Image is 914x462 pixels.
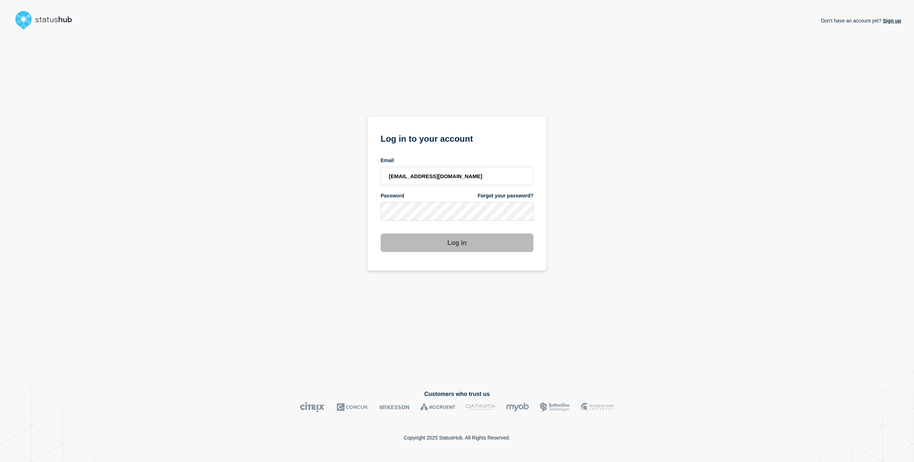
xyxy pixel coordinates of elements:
[478,192,533,199] a: Forgot your password?
[300,402,326,412] img: Citrix logo
[381,157,394,164] span: Email
[380,402,410,412] img: McKesson logo
[882,18,901,24] a: Sign up
[540,402,570,412] img: Bottomline logo
[13,391,901,397] h2: Customers who trust us
[13,9,81,31] img: StatusHub logo
[381,192,404,199] span: Password
[381,167,533,185] input: email input
[581,402,614,412] img: MSU logo
[821,12,901,29] p: Don't have an account yet?
[404,435,510,441] p: Copyright 2025 StatusHub. All Rights Reserved.
[506,402,529,412] img: myob logo
[420,402,456,412] img: Accruent logo
[466,402,495,412] img: DataVita logo
[381,233,533,252] button: Log in
[381,131,533,145] h1: Log in to your account
[381,202,533,221] input: password input
[337,402,369,412] img: Concur logo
